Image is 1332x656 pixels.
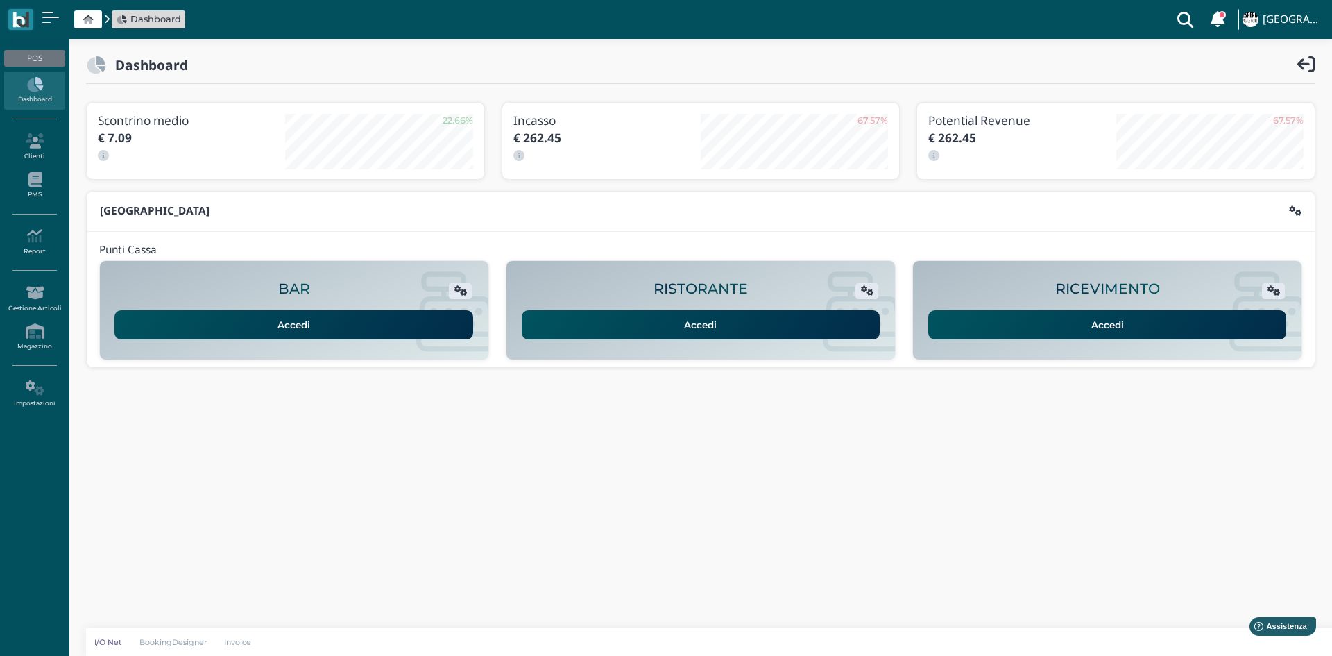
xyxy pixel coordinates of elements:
h2: RISTORANTE [654,281,748,297]
h3: Scontrino medio [98,114,285,127]
a: Report [4,223,65,261]
a: Clienti [4,128,65,166]
div: POS [4,50,65,67]
b: [GEOGRAPHIC_DATA] [100,203,210,218]
a: Dashboard [4,72,65,110]
a: Accedi [114,310,473,339]
a: Accedi [522,310,880,339]
iframe: Help widget launcher [1233,613,1320,644]
a: Impostazioni [4,375,65,413]
span: Assistenza [41,11,92,22]
img: ... [1243,12,1258,27]
a: PMS [4,167,65,205]
a: Magazzino [4,318,65,356]
b: € 262.45 [928,130,976,146]
a: Accedi [928,310,1287,339]
h4: Punti Cassa [99,244,157,256]
a: Gestione Articoli [4,280,65,318]
b: € 7.09 [98,130,132,146]
h3: Incasso [513,114,701,127]
img: logo [12,12,28,28]
b: € 262.45 [513,130,561,146]
h2: RICEVIMENTO [1055,281,1160,297]
span: Dashboard [130,12,181,26]
a: ... [GEOGRAPHIC_DATA] [1240,3,1324,36]
h4: [GEOGRAPHIC_DATA] [1263,14,1324,26]
a: Dashboard [117,12,181,26]
h2: BAR [278,281,310,297]
h2: Dashboard [106,58,188,72]
h3: Potential Revenue [928,114,1116,127]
